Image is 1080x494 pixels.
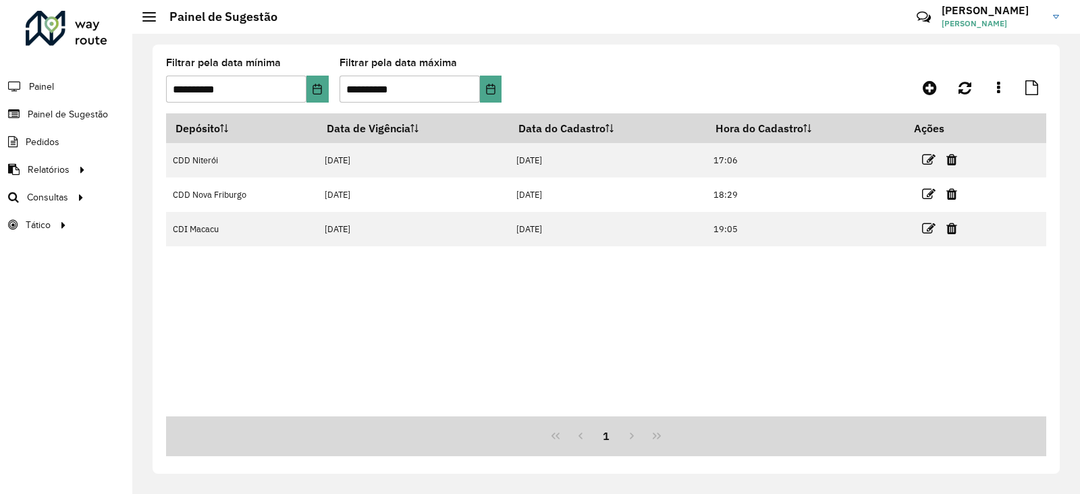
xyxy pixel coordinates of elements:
td: [DATE] [318,143,510,177]
span: Painel [29,80,54,94]
a: Editar [922,150,936,169]
td: [DATE] [509,212,706,246]
span: Relatórios [28,163,70,177]
span: [PERSON_NAME] [942,18,1043,30]
a: Editar [922,185,936,203]
label: Filtrar pela data máxima [340,55,457,71]
td: CDD Nova Friburgo [166,177,318,212]
a: Contato Rápido [909,3,938,32]
a: Excluir [946,150,957,169]
th: Depósito [166,114,318,143]
td: [DATE] [509,143,706,177]
td: [DATE] [318,177,510,212]
span: Painel de Sugestão [28,107,108,121]
h2: Painel de Sugestão [156,9,277,24]
td: [DATE] [318,212,510,246]
td: CDD Niterói [166,143,318,177]
a: Excluir [946,185,957,203]
span: Pedidos [26,135,59,149]
h3: [PERSON_NAME] [942,4,1043,17]
td: CDI Macacu [166,212,318,246]
a: Editar [922,219,936,238]
span: Tático [26,218,51,232]
a: Excluir [946,219,957,238]
button: 1 [593,423,619,449]
td: 18:29 [706,177,905,212]
button: Choose Date [306,76,328,103]
button: Choose Date [480,76,502,103]
th: Data de Vigência [318,114,510,143]
td: 19:05 [706,212,905,246]
th: Hora do Cadastro [706,114,905,143]
td: 17:06 [706,143,905,177]
td: [DATE] [509,177,706,212]
th: Ações [905,114,986,142]
label: Filtrar pela data mínima [166,55,281,71]
th: Data do Cadastro [509,114,706,143]
span: Consultas [27,190,68,204]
